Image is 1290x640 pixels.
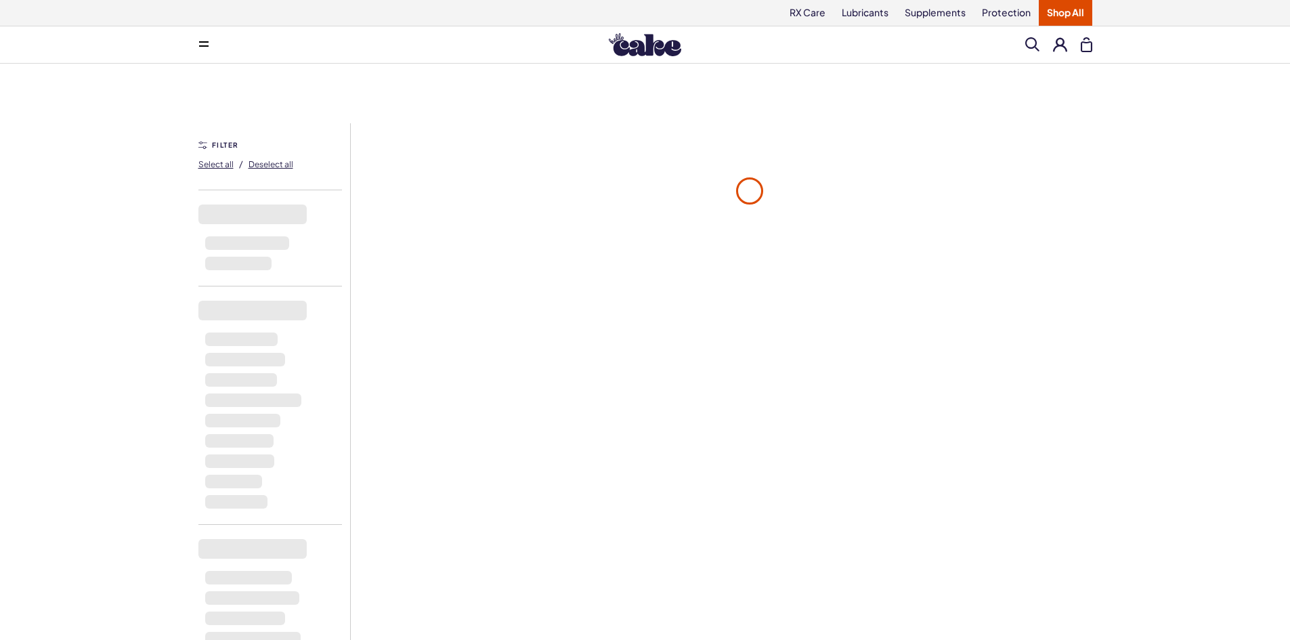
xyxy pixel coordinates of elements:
[198,159,234,169] span: Select all
[239,158,243,170] span: /
[198,153,234,175] button: Select all
[249,153,293,175] button: Deselect all
[249,159,293,169] span: Deselect all
[609,33,681,56] img: Hello Cake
